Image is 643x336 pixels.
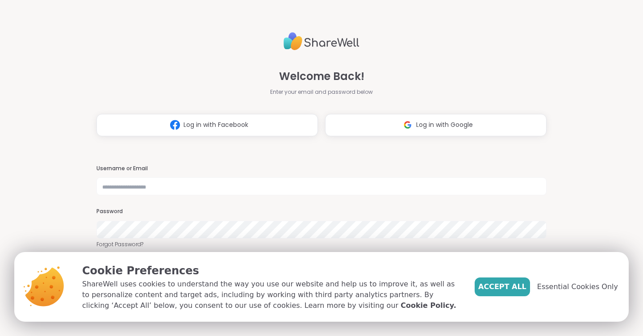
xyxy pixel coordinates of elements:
span: Accept All [478,281,526,292]
a: Forgot Password? [96,240,547,248]
span: Enter your email and password below [270,88,373,96]
button: Log in with Facebook [96,114,318,136]
img: ShareWell Logomark [399,117,416,133]
span: Essential Cookies Only [537,281,618,292]
span: Log in with Facebook [184,120,248,130]
span: Log in with Google [416,120,473,130]
button: Log in with Google [325,114,547,136]
img: ShareWell Logomark [167,117,184,133]
a: Cookie Policy. [401,300,456,311]
p: Cookie Preferences [82,263,460,279]
span: Welcome Back! [279,68,364,84]
h3: Username or Email [96,165,547,172]
button: Accept All [475,277,530,296]
img: ShareWell Logo [284,29,359,54]
h3: Password [96,208,547,215]
p: ShareWell uses cookies to understand the way you use our website and help us to improve it, as we... [82,279,460,311]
